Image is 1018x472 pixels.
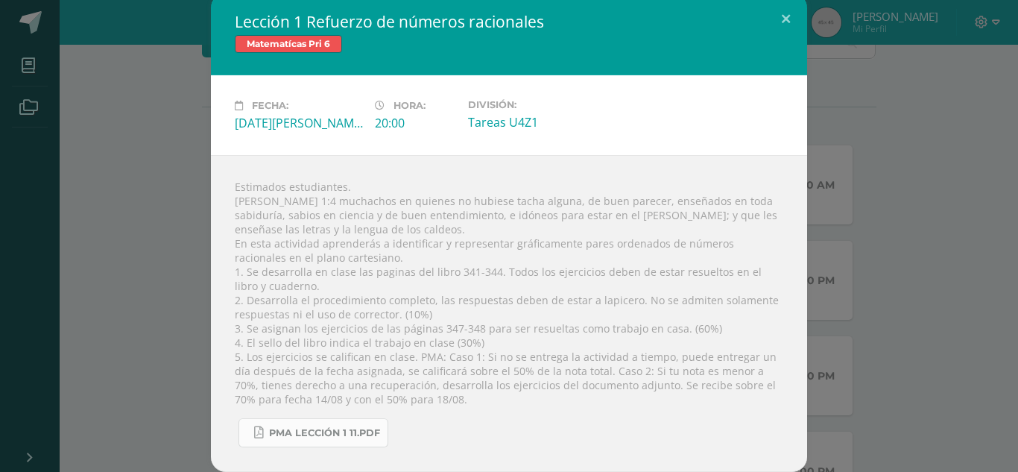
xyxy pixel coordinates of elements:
a: PMA Lección 1 11.pdf [238,418,388,447]
h2: Lección 1 Refuerzo de números racionales [235,11,783,32]
div: Estimados estudiantes. [PERSON_NAME] 1:4 muchachos en quienes no hubiese tacha alguna, de buen pa... [211,155,807,472]
div: 20:00 [375,115,456,131]
span: Hora: [393,100,426,111]
div: Tareas U4Z1 [468,114,596,130]
label: División: [468,99,596,110]
span: Matematícas Pri 6 [235,35,342,53]
span: PMA Lección 1 11.pdf [269,427,380,439]
div: [DATE][PERSON_NAME] [235,115,363,131]
span: Fecha: [252,100,288,111]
